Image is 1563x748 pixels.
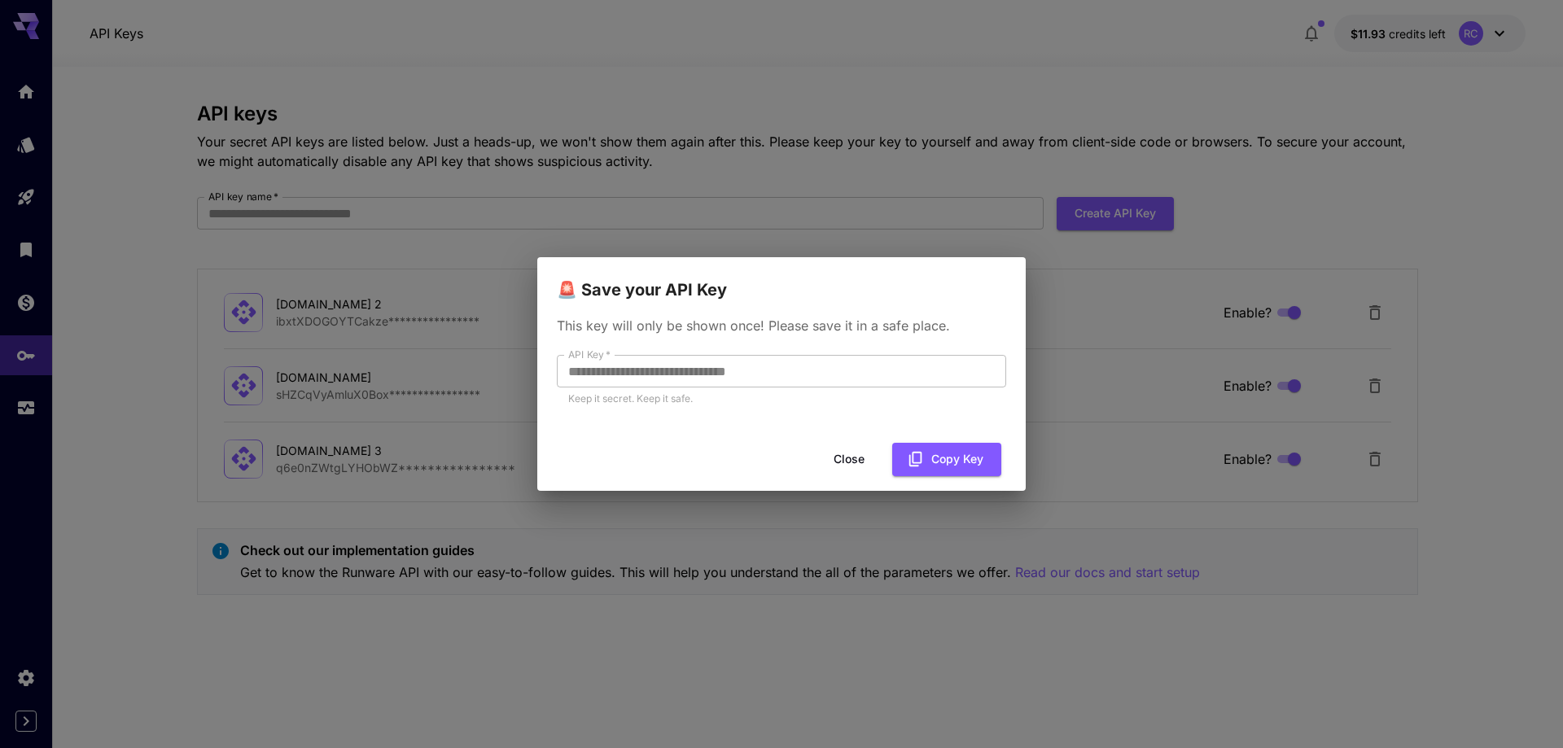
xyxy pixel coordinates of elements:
button: Close [812,443,886,476]
label: API Key [568,348,611,361]
button: Copy Key [892,443,1001,476]
h2: 🚨 Save your API Key [537,257,1026,303]
p: This key will only be shown once! Please save it in a safe place. [557,316,1006,335]
p: Keep it secret. Keep it safe. [568,391,995,407]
